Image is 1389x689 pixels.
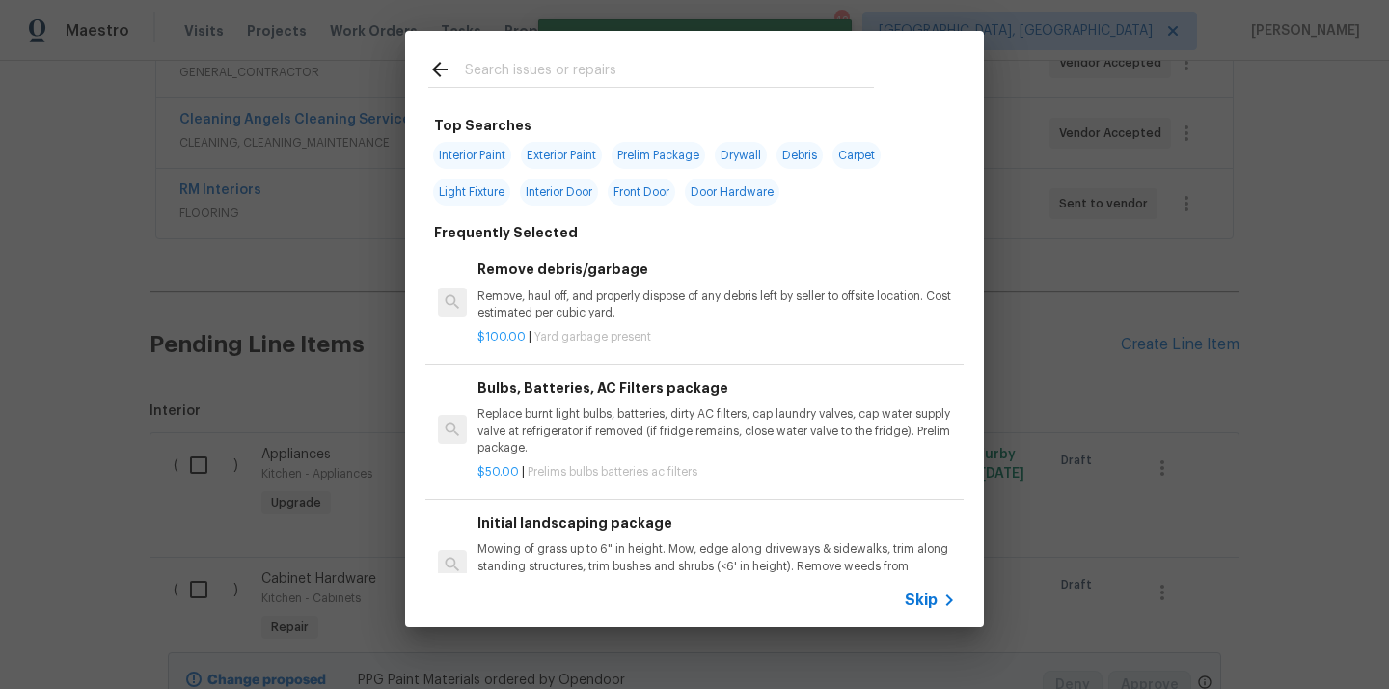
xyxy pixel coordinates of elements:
[528,466,697,478] span: Prelims bulbs batteries ac filters
[434,115,531,136] h6: Top Searches
[477,259,956,280] h6: Remove debris/garbage
[608,179,675,206] span: Front Door
[612,142,705,169] span: Prelim Package
[534,331,651,343] span: Yard garbage present
[477,512,956,534] h6: Initial landscaping package
[477,331,526,343] span: $100.00
[477,466,519,478] span: $50.00
[477,406,956,455] p: Replace burnt light bulbs, batteries, dirty AC filters, cap laundry valves, cap water supply valv...
[832,142,881,169] span: Carpet
[477,464,956,481] p: |
[715,142,767,169] span: Drywall
[521,142,602,169] span: Exterior Paint
[465,58,874,87] input: Search issues or repairs
[685,179,779,206] span: Door Hardware
[477,541,956,591] p: Mowing of grass up to 6" in height. Mow, edge along driveways & sidewalks, trim along standing st...
[477,329,956,345] p: |
[433,142,511,169] span: Interior Paint
[433,179,510,206] span: Light Fixture
[477,377,956,399] h6: Bulbs, Batteries, AC Filters package
[776,142,823,169] span: Debris
[434,222,578,243] h6: Frequently Selected
[905,591,938,610] span: Skip
[477,289,956,321] p: Remove, haul off, and properly dispose of any debris left by seller to offsite location. Cost est...
[520,179,598,206] span: Interior Door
